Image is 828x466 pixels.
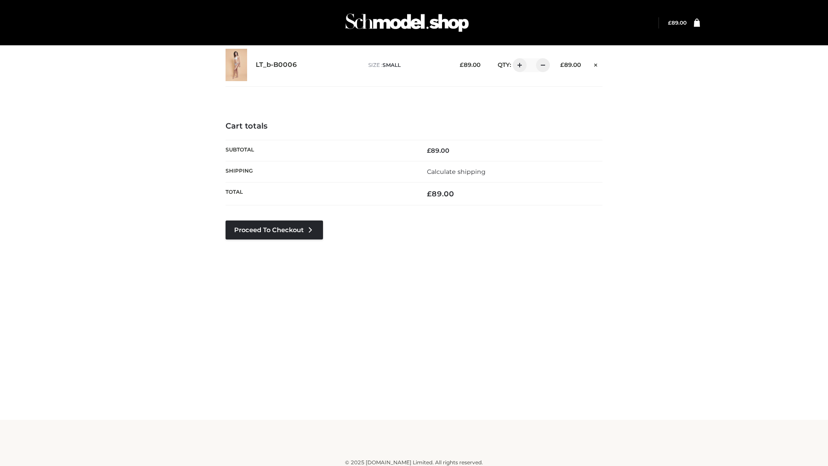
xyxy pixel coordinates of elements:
a: Remove this item [590,58,602,69]
span: £ [460,61,464,68]
h4: Cart totals [226,122,602,131]
th: Shipping [226,161,414,182]
th: Total [226,183,414,205]
p: size : [368,61,446,69]
div: QTY: [489,58,547,72]
span: £ [427,147,431,154]
span: £ [560,61,564,68]
span: SMALL [383,62,401,68]
th: Subtotal [226,140,414,161]
bdi: 89.00 [427,147,449,154]
bdi: 89.00 [668,19,687,26]
bdi: 89.00 [460,61,480,68]
a: £89.00 [668,19,687,26]
a: LT_b-B0006 [256,61,297,69]
span: £ [427,189,432,198]
span: £ [668,19,671,26]
a: Calculate shipping [427,168,486,176]
bdi: 89.00 [427,189,454,198]
a: Proceed to Checkout [226,220,323,239]
bdi: 89.00 [560,61,581,68]
img: Schmodel Admin 964 [342,6,472,40]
